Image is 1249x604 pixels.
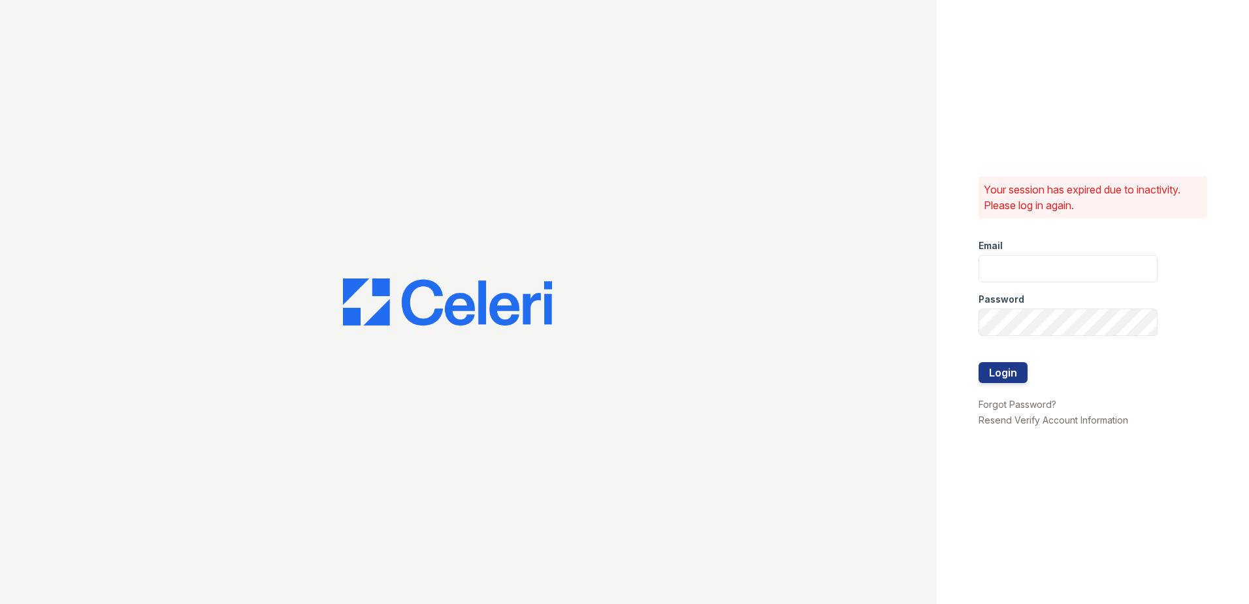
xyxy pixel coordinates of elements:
[979,239,1003,252] label: Email
[979,414,1128,426] a: Resend Verify Account Information
[979,362,1028,383] button: Login
[979,293,1024,306] label: Password
[343,278,552,326] img: CE_Logo_Blue-a8612792a0a2168367f1c8372b55b34899dd931a85d93a1a3d3e32e68fde9ad4.png
[979,399,1056,410] a: Forgot Password?
[984,182,1202,213] p: Your session has expired due to inactivity. Please log in again.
